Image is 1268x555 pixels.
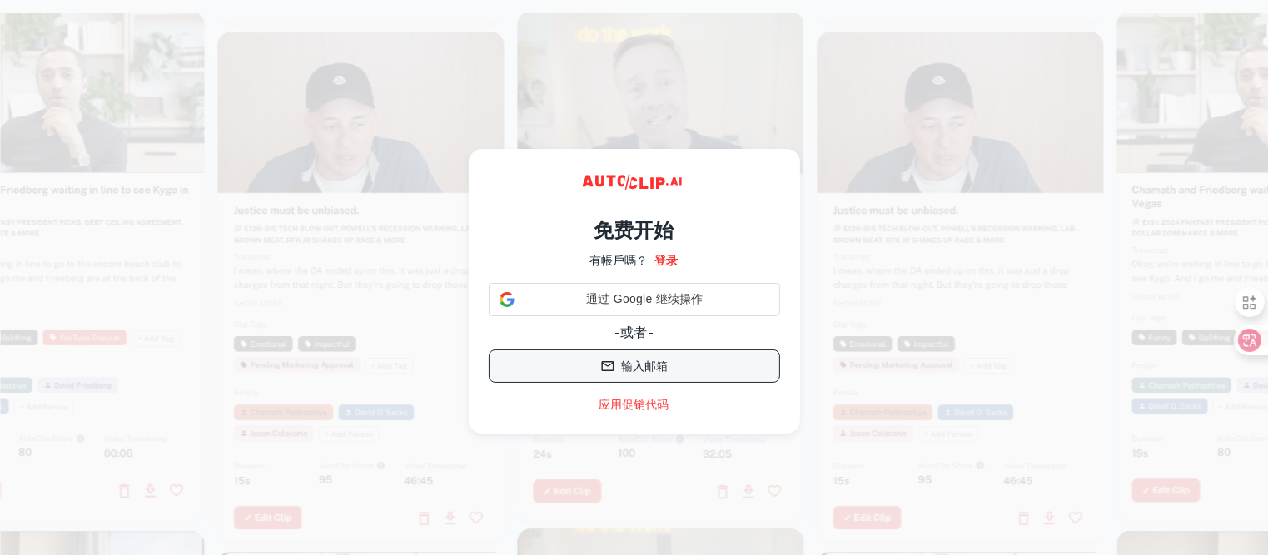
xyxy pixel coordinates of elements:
[489,283,780,316] div: 通过 Google 继续操作
[655,254,679,267] font: 登录
[622,359,669,373] font: 输入邮箱
[614,325,654,340] font: - 或者 -
[599,398,669,411] font: 应用促销代码
[655,251,679,270] a: 登录
[489,349,780,383] button: 输入邮箱
[586,292,703,305] font: 通过 Google 继续操作
[590,254,649,267] font: 有帳戶嗎？
[594,218,674,241] font: 免费开始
